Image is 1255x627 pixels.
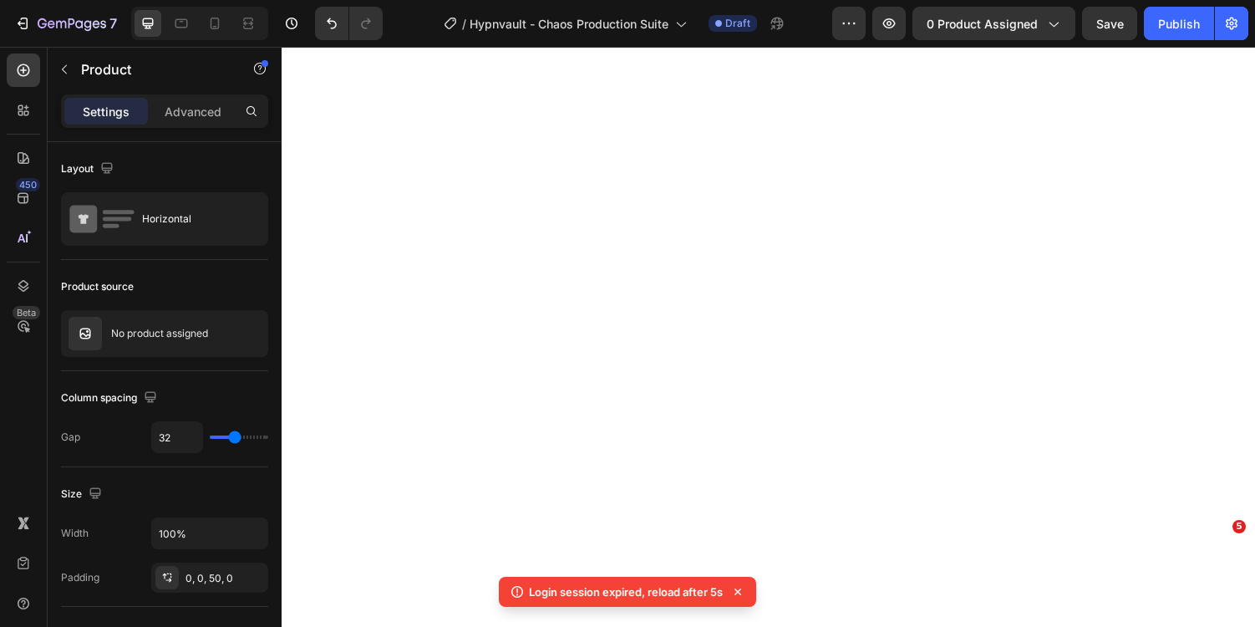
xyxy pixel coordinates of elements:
[1082,7,1137,40] button: Save
[529,584,723,600] p: Login session expired, reload after 5s
[142,200,244,238] div: Horizontal
[61,430,80,445] div: Gap
[315,7,383,40] div: Undo/Redo
[152,518,267,548] input: Auto
[1144,7,1214,40] button: Publish
[61,483,105,506] div: Size
[282,47,1255,627] iframe: Design area
[165,103,221,120] p: Advanced
[61,279,134,294] div: Product source
[725,16,750,31] span: Draft
[7,7,124,40] button: 7
[69,317,102,350] img: no image transparent
[61,158,117,181] div: Layout
[1232,520,1246,533] span: 5
[61,526,89,541] div: Width
[81,59,223,79] p: Product
[1158,15,1200,33] div: Publish
[470,15,668,33] span: Hypnvault - Chaos Production Suite
[152,422,202,452] input: Auto
[927,15,1038,33] span: 0 product assigned
[16,178,40,191] div: 450
[13,306,40,319] div: Beta
[912,7,1075,40] button: 0 product assigned
[462,15,466,33] span: /
[61,570,99,585] div: Padding
[1096,17,1124,31] span: Save
[109,13,117,33] p: 7
[61,387,160,410] div: Column spacing
[185,571,264,586] div: 0, 0, 50, 0
[111,328,208,339] p: No product assigned
[83,103,130,120] p: Settings
[1198,545,1238,585] iframe: Intercom live chat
